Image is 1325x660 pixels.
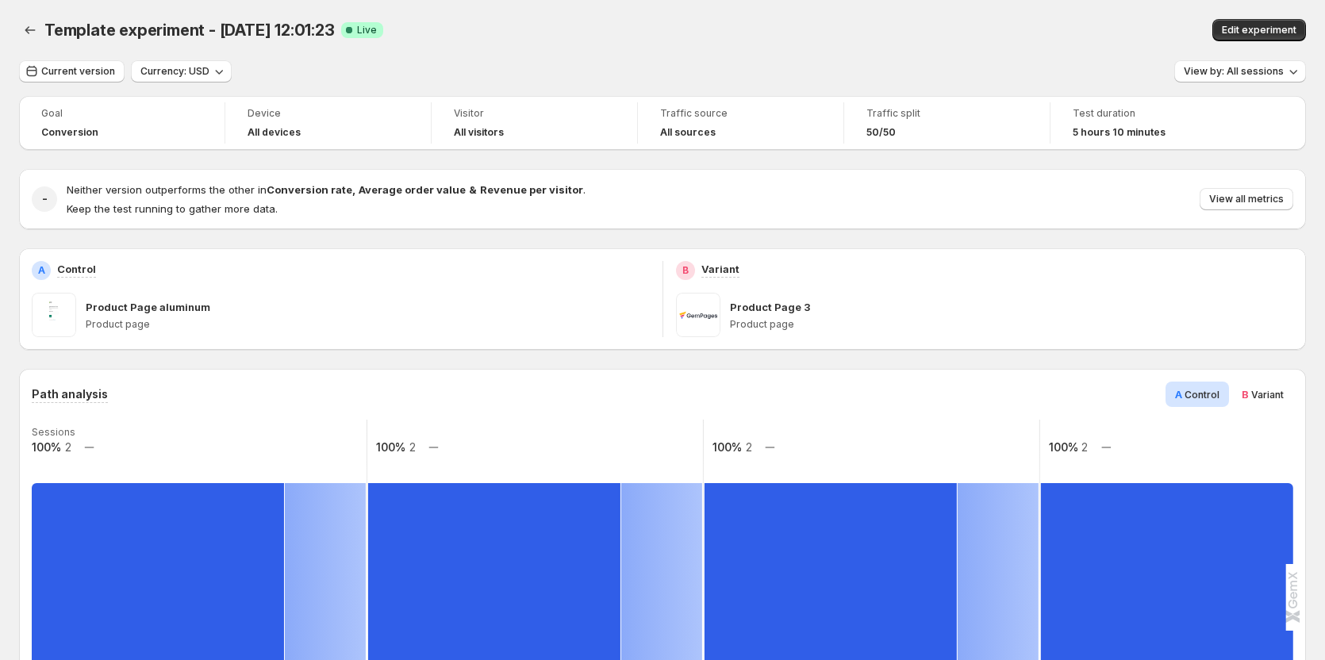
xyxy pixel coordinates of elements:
text: 100% [1049,440,1078,454]
text: 100% [712,440,742,454]
button: View by: All sessions [1174,60,1306,82]
span: View by: All sessions [1184,65,1284,78]
span: Currency: USD [140,65,209,78]
span: Traffic split [866,107,1027,120]
text: 100% [32,440,61,454]
span: 5 hours 10 minutes [1073,126,1166,139]
span: Traffic source [660,107,821,120]
span: 50/50 [866,126,896,139]
span: Control [1185,389,1219,401]
h3: Path analysis [32,386,108,402]
span: Live [357,24,377,36]
span: Variant [1251,389,1284,401]
span: Neither version outperforms the other in . [67,183,586,196]
a: DeviceAll devices [248,106,409,140]
h2: A [38,264,45,277]
text: Sessions [32,426,75,438]
p: Product Page 3 [730,299,810,315]
span: Keep the test running to gather more data. [67,202,278,215]
strong: Conversion rate [267,183,352,196]
span: Device [248,107,409,120]
a: VisitorAll visitors [454,106,615,140]
button: Back [19,19,41,41]
a: Test duration5 hours 10 minutes [1073,106,1235,140]
strong: Revenue per visitor [480,183,583,196]
span: B [1242,388,1249,401]
text: 100% [376,440,405,454]
span: Template experiment - [DATE] 12:01:23 [44,21,335,40]
h2: B [682,264,689,277]
h4: All sources [660,126,716,139]
span: Visitor [454,107,615,120]
p: Product page [730,318,1294,331]
span: Test duration [1073,107,1235,120]
strong: & [469,183,477,196]
p: Product page [86,318,650,331]
p: Control [57,261,96,277]
text: 2 [65,440,71,454]
button: Currency: USD [131,60,232,82]
a: Traffic split50/50 [866,106,1027,140]
a: Traffic sourceAll sources [660,106,821,140]
img: Product Page aluminum [32,293,76,337]
span: View all metrics [1209,193,1284,205]
button: Current version [19,60,125,82]
span: A [1175,388,1182,401]
button: View all metrics [1200,188,1293,210]
text: 2 [746,440,752,454]
span: Conversion [41,126,98,139]
img: Product Page 3 [676,293,720,337]
text: 2 [1081,440,1088,454]
text: 2 [409,440,416,454]
p: Product Page aluminum [86,299,210,315]
h4: All visitors [454,126,504,139]
p: Variant [701,261,739,277]
h2: - [42,191,48,207]
span: Current version [41,65,115,78]
strong: Average order value [359,183,466,196]
a: GoalConversion [41,106,202,140]
h4: All devices [248,126,301,139]
span: Edit experiment [1222,24,1296,36]
button: Edit experiment [1212,19,1306,41]
strong: , [352,183,355,196]
span: Goal [41,107,202,120]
